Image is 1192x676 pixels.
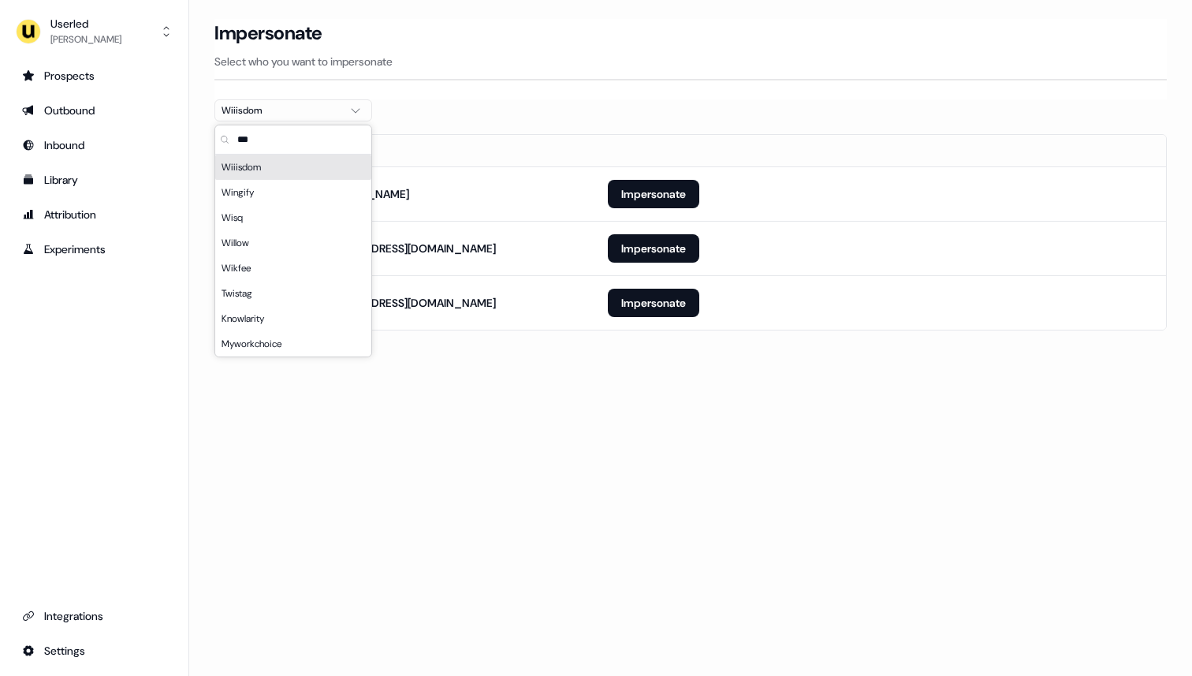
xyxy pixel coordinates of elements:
div: Wiiisdom [222,103,340,118]
button: Impersonate [608,289,699,317]
div: Wingify [215,180,371,205]
div: Userled [50,16,121,32]
a: Go to Inbound [13,133,176,158]
div: Outbound [22,103,166,118]
div: Suggestions [215,155,371,357]
div: Attribution [22,207,166,222]
a: Go to experiments [13,237,176,262]
div: Library [22,172,166,188]
div: Wisq [215,205,371,230]
div: Experiments [22,241,166,257]
a: Go to integrations [13,603,176,629]
a: Go to templates [13,167,176,192]
div: [PERSON_NAME] [50,32,121,47]
button: Wiiisdom [214,99,372,121]
a: Go to outbound experience [13,98,176,123]
div: Willow [215,230,371,256]
a: Go to integrations [13,638,176,663]
button: Impersonate [608,180,699,208]
div: Inbound [22,137,166,153]
th: Email [215,135,595,166]
div: Twistag [215,281,371,306]
a: Go to attribution [13,202,176,227]
button: Impersonate [608,234,699,263]
div: Myworkchoice [215,331,371,357]
h3: Impersonate [214,21,322,45]
div: Wiiisdom [215,155,371,180]
div: Wikfee [215,256,371,281]
div: Knowlarity [215,306,371,331]
div: Settings [22,643,166,659]
p: Select who you want to impersonate [214,54,1167,69]
a: Go to prospects [13,63,176,88]
div: Integrations [22,608,166,624]
div: Prospects [22,68,166,84]
button: Userled[PERSON_NAME] [13,13,176,50]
